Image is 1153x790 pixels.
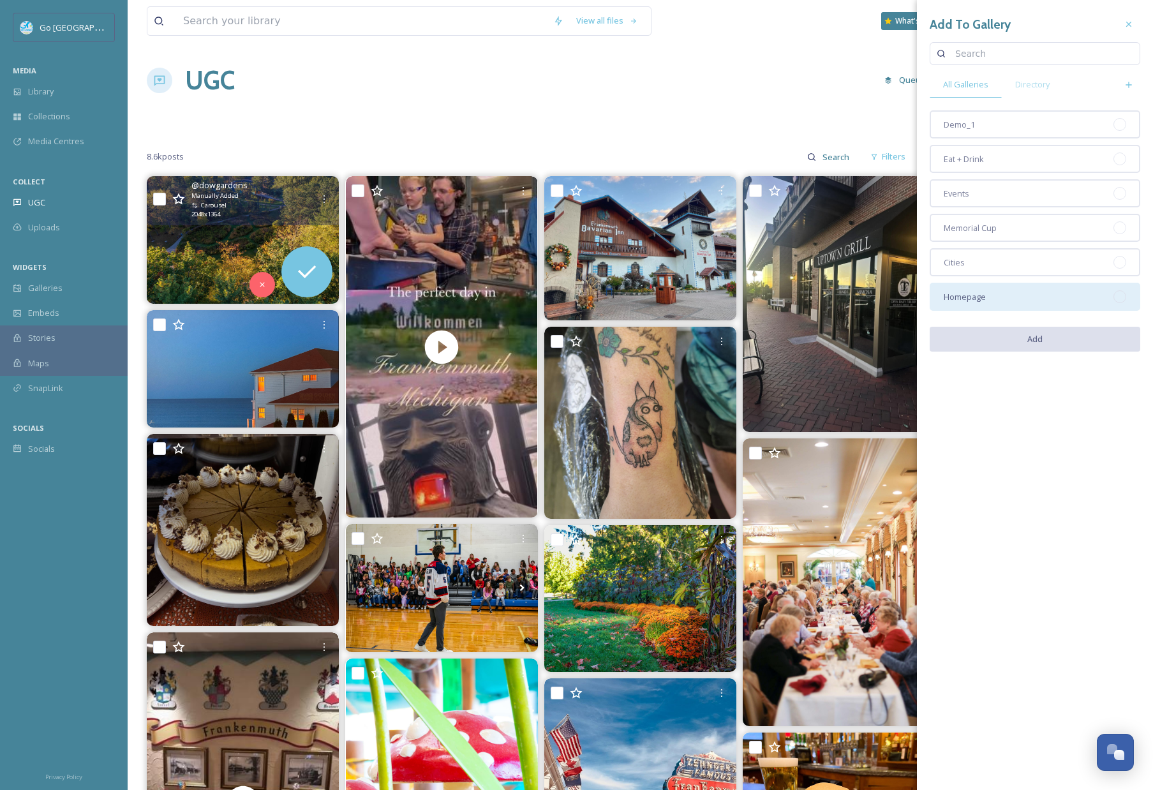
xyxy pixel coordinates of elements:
span: Eat + Drink [944,153,984,165]
span: Homepage [944,291,986,303]
a: View all files [570,8,644,33]
img: thumbnail [346,176,538,518]
img: Fall is settling in at Dow Gardens with color in the maples, mums and asters blooming, and grasse... [147,176,339,304]
span: COLLECT [13,177,45,186]
input: Search your library [177,7,547,35]
span: Events [944,188,969,200]
span: Stories [28,332,56,344]
span: All Galleries [943,78,988,91]
span: Embeds [28,307,59,319]
span: SOCIALS [13,423,44,433]
button: Add [930,327,1140,352]
span: Demo_1 [944,119,975,131]
span: 2048 x 1364 [191,210,220,219]
span: Directory [1015,78,1050,91]
span: WIDGETS [13,262,47,272]
span: 8.6k posts [147,151,184,163]
span: MEDIA [13,66,36,75]
img: GoGreatLogo_MISkies_RegionalTrails%20%281%29.png [20,21,33,34]
button: Queued [878,68,937,93]
button: Open Chat [1097,734,1134,771]
input: Search [949,41,1133,66]
span: Socials [28,443,55,455]
span: Manually Added [191,191,239,200]
span: Galleries [28,282,63,294]
span: Media Centres [28,135,84,147]
span: Filters [882,151,905,163]
span: Go [GEOGRAPHIC_DATA] [40,21,134,33]
img: Good morning, Frankenmuth! 💙🌅 #BavarianInn #Frankenmuth #Michigan #sunrise #michigantravel [544,176,736,320]
img: ⚡Brought a lil life to this Frankenweenie ✨😍💚 Thank you for the practice! 🫶 #evermoretattoogaller... [544,327,736,519]
video: The perfect autumn day in #Frankenmuth frankenmuth #Michigan awaits and is easier and more afford... [346,176,538,518]
input: Search [816,144,858,170]
img: Chrysanthemums have arrived! Enjoy pops of fall in seasonal pots all through the Gardens and the ... [544,525,736,672]
a: What's New [881,12,945,30]
a: Queued [878,68,944,93]
span: Library [28,86,54,98]
img: 🖼️ Wall Art Wednesday 🖼️ Bring the calm of the coast into your home with House by Open Water a se... [147,310,339,427]
span: Privacy Policy [45,773,82,781]
img: Dinner never sounded so good!🍽️🎶 From toe-tappin' tunes to unforgettable performances, Classic Wo... [743,438,935,727]
span: Maps [28,357,49,369]
span: Memorial Cup [944,222,997,234]
img: We had a blast this morning with the 4th graders at North Elementary School!! Our school visits a... [346,524,538,652]
span: @ dowgardens [191,179,248,191]
span: Collections [28,110,70,123]
span: SnapLink [28,382,63,394]
a: UGC [185,61,235,100]
a: Privacy Policy [45,768,82,784]
span: Uploads [28,221,60,234]
h3: Add To Gallery [930,15,1011,34]
span: Carousel [201,201,227,210]
img: Good morning, Uptown🍂🍁 It’s a brisk fall day! Warm up with our fresh brewed coffee ☕️ & don’t for... [743,176,935,432]
span: Cities [944,257,965,269]
img: We are finally seeing chilly fall weather !🍁 Pumpkin cheesecake topped with whipped cream and can... [147,434,339,626]
span: UGC [28,197,45,209]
